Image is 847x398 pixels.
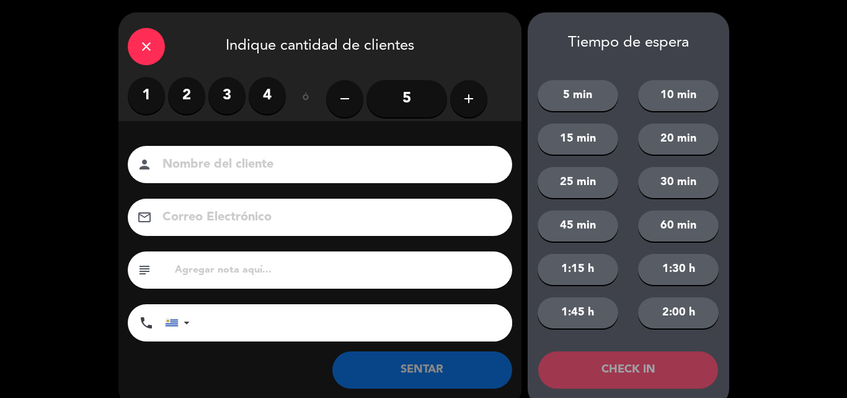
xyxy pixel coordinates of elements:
[139,39,154,54] i: close
[332,351,512,389] button: SENTAR
[286,77,326,120] div: ó
[166,305,194,341] div: Uruguay: +598
[137,263,152,278] i: subject
[139,315,154,330] i: phone
[528,34,729,52] div: Tiempo de espera
[137,210,152,225] i: email
[538,254,618,285] button: 1:15 h
[337,91,352,106] i: remove
[538,351,718,389] button: CHECK IN
[638,254,719,285] button: 1:30 h
[161,207,496,228] input: Correo Electrónico
[137,157,152,172] i: person
[638,297,719,328] button: 2:00 h
[174,261,503,279] input: Agregar nota aquí...
[450,80,487,117] button: add
[161,154,496,176] input: Nombre del cliente
[538,167,618,198] button: 25 min
[168,77,205,114] label: 2
[538,124,618,155] button: 15 min
[638,124,719,155] button: 20 min
[638,210,719,242] button: 60 min
[128,77,165,114] label: 1
[538,80,618,111] button: 5 min
[326,80,363,117] button: remove
[249,77,286,114] label: 4
[118,12,521,77] div: Indique cantidad de clientes
[208,77,246,114] label: 3
[538,210,618,242] button: 45 min
[638,167,719,198] button: 30 min
[461,91,476,106] i: add
[638,80,719,111] button: 10 min
[538,297,618,328] button: 1:45 h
